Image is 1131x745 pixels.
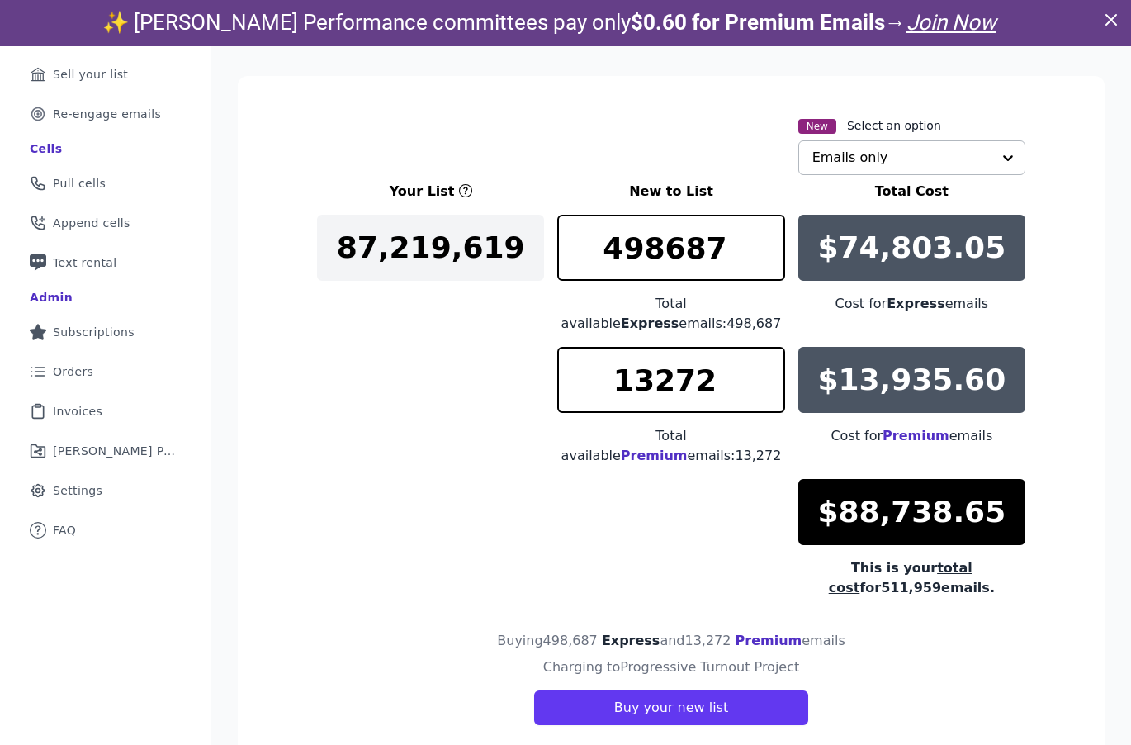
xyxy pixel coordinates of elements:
[817,363,1006,396] p: $13,935.60
[53,443,177,459] span: [PERSON_NAME] Performance
[798,119,836,134] span: New
[30,289,73,306] div: Admin
[13,393,197,429] a: Invoices
[13,314,197,350] a: Subscriptions
[557,294,784,334] div: Total available emails: 498,687
[798,182,1025,202] h3: Total Cost
[497,631,845,651] h4: Buying 498,687 and 13,272 emails
[798,558,1025,598] div: This is your for 511,959 emails.
[621,316,679,331] span: Express
[817,496,1006,529] p: $88,738.65
[557,182,784,202] h3: New to List
[53,106,161,122] span: Re-engage emails
[13,244,197,281] a: Text rental
[13,56,197,93] a: Sell your list
[337,231,525,264] p: 87,219,619
[817,231,1006,264] p: $74,803.05
[390,182,455,202] h3: Your List
[13,472,197,509] a: Settings
[53,254,117,271] span: Text rental
[798,294,1025,314] div: Cost for emails
[602,633,660,648] span: Express
[887,296,945,311] span: Express
[13,205,197,241] a: Append cells
[53,66,128,83] span: Sell your list
[13,433,197,469] a: [PERSON_NAME] Performance
[543,657,800,677] h4: Charging to Progressive Turnout Project
[13,96,197,132] a: Re-engage emails
[53,522,76,539] span: FAQ
[53,215,130,231] span: Append cells
[13,512,197,548] a: FAQ
[736,633,802,648] span: Premium
[883,428,949,444] span: Premium
[53,363,93,380] span: Orders
[53,403,102,420] span: Invoices
[30,140,62,157] div: Cells
[53,324,135,340] span: Subscriptions
[557,426,784,466] div: Total available emails: 13,272
[847,117,941,134] label: Select an option
[13,165,197,202] a: Pull cells
[534,690,808,725] button: Buy your new list
[53,175,106,192] span: Pull cells
[798,426,1025,446] div: Cost for emails
[621,448,688,463] span: Premium
[53,482,102,499] span: Settings
[13,354,197,390] a: Orders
